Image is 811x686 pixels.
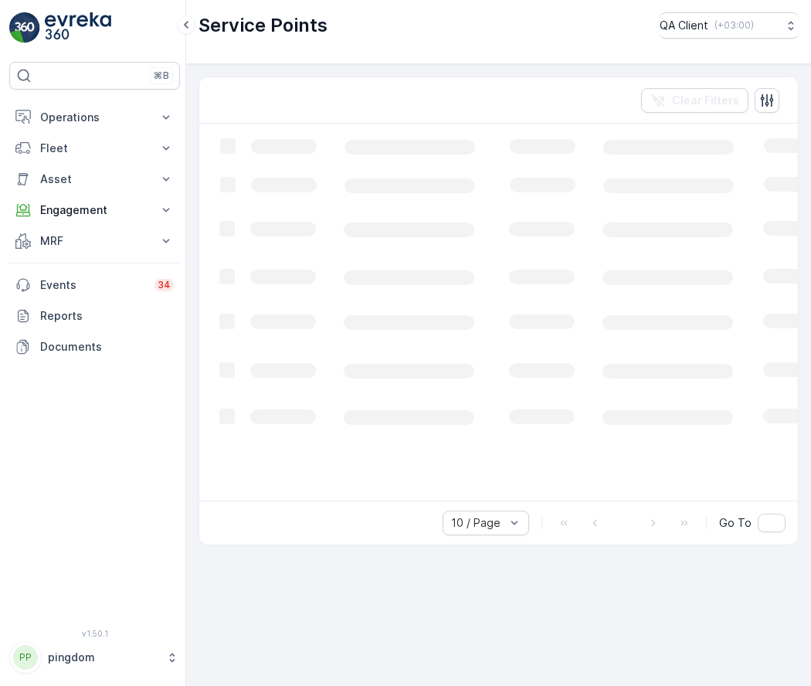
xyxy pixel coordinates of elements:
p: Service Points [199,13,327,38]
button: QA Client(+03:00) [660,12,799,39]
p: pingdom [48,650,158,665]
p: ( +03:00 ) [714,19,754,32]
button: Engagement [9,195,180,226]
a: Reports [9,301,180,331]
p: Clear Filters [672,93,739,108]
img: logo [9,12,40,43]
button: PPpingdom [9,641,180,674]
a: Events34 [9,270,180,301]
p: MRF [40,233,149,249]
p: ⌘B [154,70,169,82]
p: Asset [40,171,149,187]
button: Operations [9,102,180,133]
button: MRF [9,226,180,256]
button: Asset [9,164,180,195]
p: Fleet [40,141,149,156]
span: Go To [719,515,752,531]
p: Events [40,277,145,293]
p: Documents [40,339,174,355]
p: 34 [158,279,171,291]
p: QA Client [660,18,708,33]
div: PP [13,645,38,670]
button: Clear Filters [641,88,748,113]
p: Reports [40,308,174,324]
img: logo_light-DOdMpM7g.png [45,12,111,43]
p: Engagement [40,202,149,218]
span: v 1.50.1 [9,629,180,638]
p: Operations [40,110,149,125]
a: Documents [9,331,180,362]
button: Fleet [9,133,180,164]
